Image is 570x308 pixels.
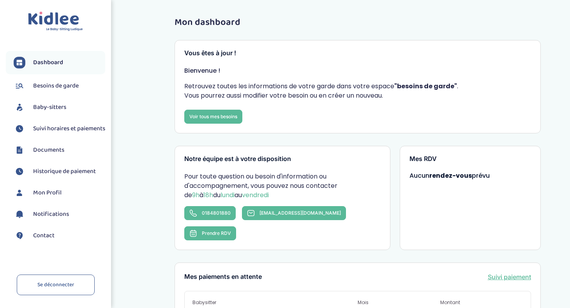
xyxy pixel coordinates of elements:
[242,191,269,199] span: vendredi
[33,81,79,91] span: Besoins de garde
[409,156,531,163] h3: Mes RDV
[33,167,96,176] span: Historique de paiement
[358,299,440,306] span: Mois
[33,231,55,240] span: Contact
[33,145,64,155] span: Documents
[184,156,381,163] h3: Notre équipe est à votre disposition
[17,275,95,295] a: Se déconnecter
[28,12,83,31] img: logo.svg
[14,187,105,199] a: Mon Profil
[184,273,262,280] h3: Mes paiements en attente
[259,210,341,216] span: [EMAIL_ADDRESS][DOMAIN_NAME]
[242,206,346,220] a: [EMAIL_ADDRESS][DOMAIN_NAME]
[184,66,531,75] p: Bienvenue !
[33,124,105,133] span: Suivi horaires et paiements
[14,123,25,135] img: suivihoraire.svg
[488,272,531,282] a: Suivi paiement
[14,144,105,156] a: Documents
[394,82,457,91] strong: "besoins de garde"
[14,230,25,241] img: contact.svg
[429,171,472,180] strong: rendez-vous
[184,226,236,240] button: Prendre RDV
[175,17,541,28] h1: Mon dashboard
[202,210,231,216] span: 0184801880
[14,166,25,177] img: suivihoraire.svg
[14,80,25,92] img: besoin.svg
[221,191,235,199] span: lundi
[14,187,25,199] img: profil.svg
[14,57,105,68] a: Dashboard
[184,110,242,124] a: Voir tous mes besoins
[409,171,490,180] span: Aucun prévu
[14,101,25,113] img: babysitters.svg
[14,230,105,241] a: Contact
[14,80,105,92] a: Besoins de garde
[440,299,523,306] span: Montant
[202,230,231,236] span: Prendre RDV
[184,82,531,100] p: Retrouvez toutes les informations de votre garde dans votre espace . Vous pourrez aussi modifier ...
[33,210,69,219] span: Notifications
[14,208,105,220] a: Notifications
[14,166,105,177] a: Historique de paiement
[14,144,25,156] img: documents.svg
[192,299,358,306] span: Babysitter
[192,191,199,199] span: 9h
[33,188,62,198] span: Mon Profil
[33,58,63,67] span: Dashboard
[203,191,213,199] span: 18h
[184,172,381,200] p: Pour toute question ou besoin d'information ou d'accompagnement, vous pouvez nous contacter de à ...
[14,101,105,113] a: Baby-sitters
[184,50,531,57] h3: Vous êtes à jour !
[14,123,105,135] a: Suivi horaires et paiements
[33,103,66,112] span: Baby-sitters
[184,206,236,220] a: 0184801880
[14,57,25,68] img: dashboard.svg
[14,208,25,220] img: notification.svg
